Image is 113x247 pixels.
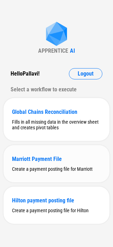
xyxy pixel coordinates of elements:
[69,68,102,79] button: Logout
[38,47,68,54] div: APPRENTICE
[12,197,101,204] div: Hilton payment posting file
[42,22,71,47] img: Apprentice AI
[11,84,102,95] div: Select a workflow to execute
[70,47,75,54] div: AI
[12,109,101,115] div: Global Chains Reconciliation
[78,71,94,77] span: Logout
[12,166,101,172] div: Create a payment posting file for Marriott
[12,208,101,213] div: Create a payment posting file for Hilton
[12,119,101,130] div: Fills in all missing data in the overview sheet and creates pivot tables
[11,68,40,79] div: Hello Pallavi !
[12,156,101,162] div: Marriott Payment File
